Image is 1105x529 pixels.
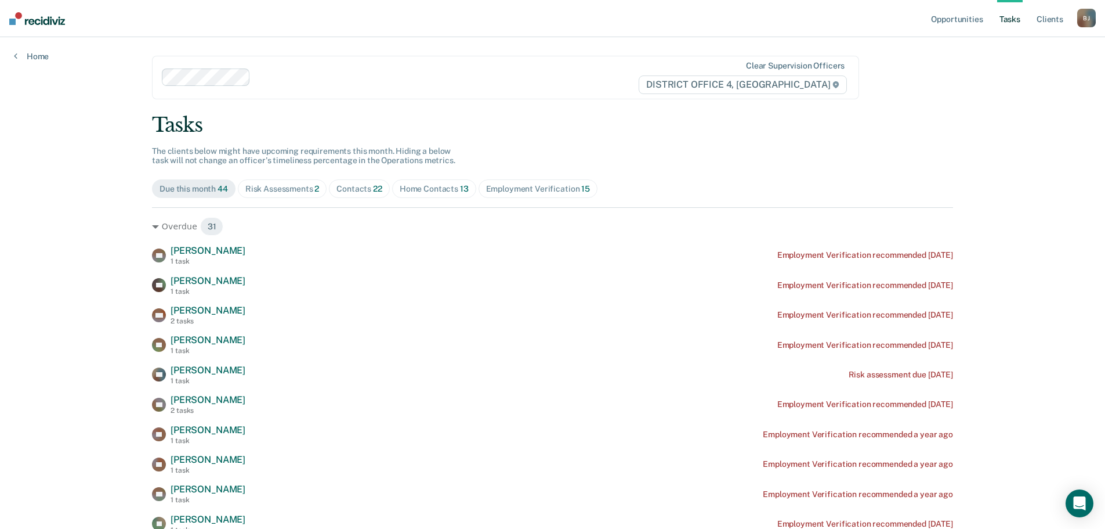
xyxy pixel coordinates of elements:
div: Employment Verification recommended a year ago [763,430,953,440]
span: [PERSON_NAME] [171,305,245,316]
div: Employment Verification recommended [DATE] [777,400,953,409]
span: [PERSON_NAME] [171,514,245,525]
span: [PERSON_NAME] [171,245,245,256]
div: Employment Verification recommended [DATE] [777,310,953,320]
div: Tasks [152,113,953,137]
span: [PERSON_NAME] [171,454,245,465]
span: 15 [581,184,590,193]
span: The clients below might have upcoming requirements this month. Hiding a below task will not chang... [152,146,455,165]
span: 13 [460,184,469,193]
div: Risk assessment due [DATE] [849,370,953,380]
div: 1 task [171,347,245,355]
div: B J [1077,9,1096,27]
span: [PERSON_NAME] [171,275,245,286]
div: 1 task [171,257,245,265]
span: [PERSON_NAME] [171,365,245,376]
span: [PERSON_NAME] [171,484,245,495]
div: Contacts [336,184,382,194]
div: Home Contacts [400,184,469,194]
div: Employment Verification recommended a year ago [763,490,953,499]
div: Employment Verification recommended [DATE] [777,280,953,290]
span: [PERSON_NAME] [171,394,245,405]
span: [PERSON_NAME] [171,424,245,436]
div: Open Intercom Messenger [1066,490,1093,517]
div: Employment Verification recommended [DATE] [777,250,953,260]
div: Risk Assessments [245,184,320,194]
div: Employment Verification recommended [DATE] [777,340,953,350]
div: 1 task [171,496,245,504]
span: 44 [218,184,228,193]
a: Home [14,51,49,62]
span: 22 [373,184,382,193]
span: [PERSON_NAME] [171,334,245,346]
div: 1 task [171,466,245,474]
div: Clear supervision officers [746,61,845,71]
span: 31 [200,217,224,236]
div: 1 task [171,377,245,385]
span: 2 [314,184,319,193]
span: DISTRICT OFFICE 4, [GEOGRAPHIC_DATA] [639,75,847,94]
div: Overdue 31 [152,217,953,236]
img: Recidiviz [9,12,65,25]
div: Employment Verification recommended a year ago [763,459,953,469]
div: Employment Verification recommended [DATE] [777,519,953,529]
div: Employment Verification [486,184,590,194]
button: BJ [1077,9,1096,27]
div: 1 task [171,287,245,296]
div: Due this month [160,184,228,194]
div: 2 tasks [171,406,245,415]
div: 1 task [171,437,245,445]
div: 2 tasks [171,317,245,325]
